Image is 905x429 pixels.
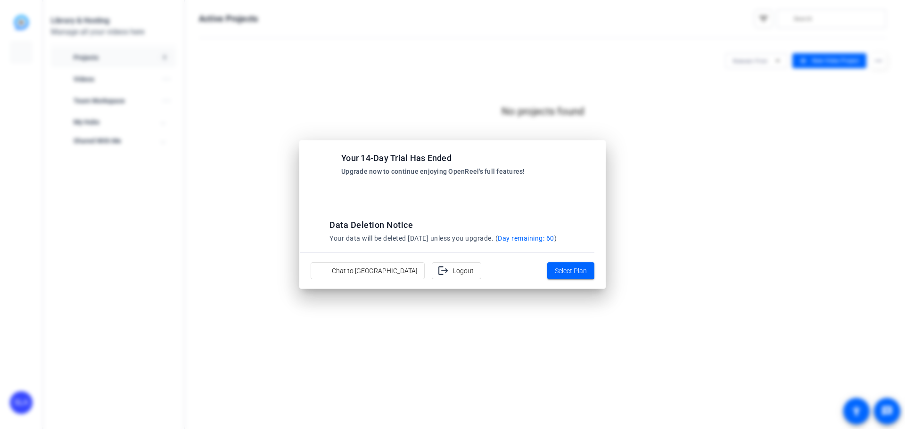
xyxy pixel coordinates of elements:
button: Logout [432,262,481,279]
p: Your data will be deleted [DATE] unless you upgrade. ( ) [329,234,576,243]
button: Select Plan [547,262,594,279]
span: Select Plan [555,265,587,276]
span: Day remaining: 60 [498,235,554,242]
h2: Your 14-Day Trial Has Ended [341,152,452,165]
span: Chat to [GEOGRAPHIC_DATA] [332,262,417,280]
h2: Data Deletion Notice [329,219,576,232]
mat-icon: logout [437,265,449,277]
span: Logout [453,262,474,280]
button: Chat to [GEOGRAPHIC_DATA] [311,262,425,279]
p: Upgrade now to continue enjoying OpenReel's full features! [341,167,525,176]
